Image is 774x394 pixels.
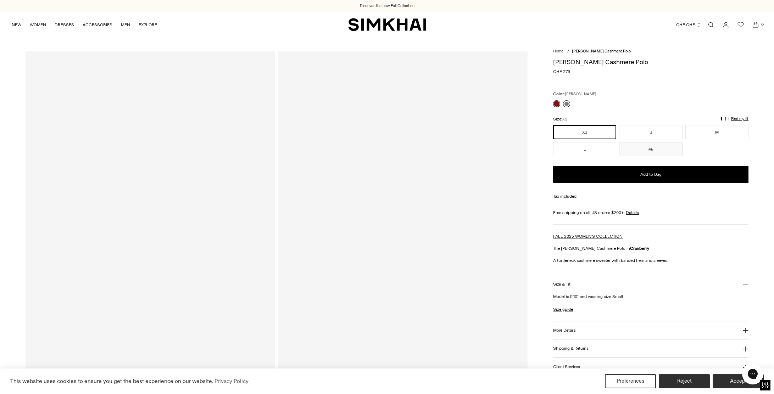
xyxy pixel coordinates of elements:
[630,246,649,251] strong: Cranberry
[759,21,765,28] span: 0
[553,275,748,293] button: Size & Fit
[553,234,623,239] a: FALL 2025 WOMEN'S COLLECTION
[10,378,213,384] span: This website uses cookies to ensure you get the best experience on our website.
[704,18,718,32] a: Open search modal
[685,125,748,139] button: M
[55,17,74,33] a: DRESSES
[30,17,46,33] a: WOMEN
[83,17,112,33] a: ACCESSORIES
[139,17,157,33] a: EXPLORE
[553,257,748,264] p: A turtleneck cashmere sweater with banded hem and sleeves.
[719,18,733,32] a: Go to the account page
[553,328,575,333] h3: More Details
[553,358,748,376] button: Client Services
[553,125,616,139] button: XS
[553,91,596,97] label: Color:
[553,68,570,75] span: CHF 279
[713,374,764,388] button: Accept
[619,125,682,139] button: S
[553,142,616,156] button: L
[553,193,748,199] div: Tax included.
[553,49,563,54] a: Home
[553,282,570,287] h3: Size & Fit
[553,49,748,55] nav: breadcrumbs
[553,306,573,313] a: Size guide
[553,59,748,65] h1: [PERSON_NAME] Cashmere Polo
[562,117,567,122] span: XS
[553,245,748,252] p: The [PERSON_NAME] Cashmere Polo in
[734,18,748,32] a: Wishlist
[360,3,414,9] a: Discover the new Fall Collection
[213,376,250,387] a: Privacy Policy (opens in a new tab)
[12,17,21,33] a: NEW
[553,339,748,358] button: Shipping & Returns
[553,209,748,216] div: Free shipping on all US orders $200+
[553,365,580,369] h3: Client Services
[553,166,748,183] button: Add to Bag
[348,18,426,32] a: SIMKHAI
[640,171,662,178] span: Add to Bag
[553,293,748,300] p: Model is 5'10" and wearing size Small
[121,17,130,33] a: MEN
[572,49,631,54] span: [PERSON_NAME] Cashmere Polo
[553,116,567,123] label: Size:
[565,92,596,96] span: [PERSON_NAME]
[739,361,767,387] iframe: Gorgias live chat messenger
[659,374,710,388] button: Reject
[553,321,748,339] button: More Details
[619,142,682,156] button: XL
[626,209,639,216] a: Details
[553,346,589,351] h3: Shipping & Returns
[676,17,701,33] button: CHF CHF
[748,18,763,32] a: Open cart modal
[567,49,569,55] div: /
[605,374,656,388] button: Preferences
